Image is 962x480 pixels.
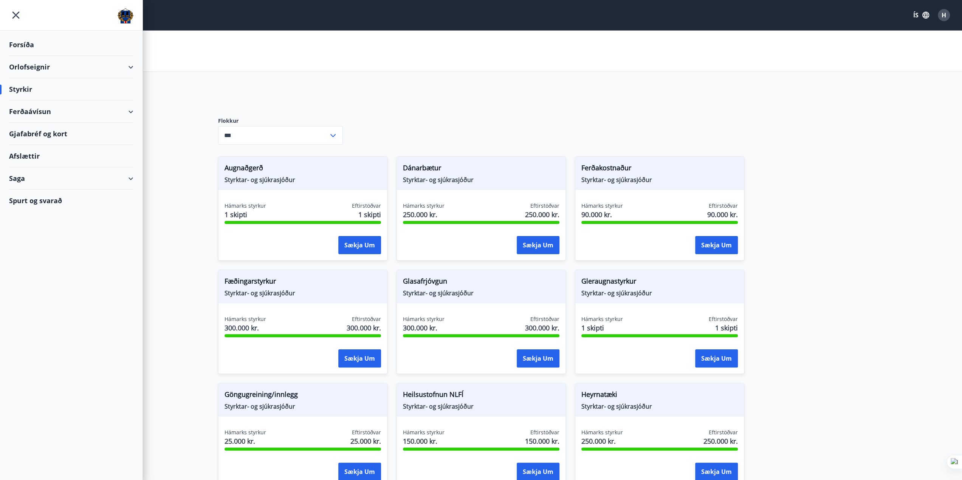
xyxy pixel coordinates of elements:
span: Eftirstöðvar [530,429,559,436]
div: Saga [9,167,133,190]
span: Eftirstöðvar [709,429,738,436]
button: Sækja um [517,236,559,254]
span: Styrktar- og sjúkrasjóður [581,402,738,411]
span: 150.000 kr. [403,436,445,446]
span: Dánarbætur [403,163,559,176]
span: Gleraugnastyrkur [581,276,738,289]
span: Ferðakostnaður [581,163,738,176]
span: Styrktar- og sjúkrasjóður [581,176,738,184]
span: 300.000 kr. [225,323,266,333]
span: Styrktar- og sjúkrasjóður [403,289,559,297]
button: Sækja um [517,349,559,367]
span: Hámarks styrkur [225,429,266,436]
div: Spurt og svarað [9,190,133,211]
span: H [942,11,946,19]
span: Eftirstöðvar [709,202,738,210]
span: Styrktar- og sjúkrasjóður [403,176,559,184]
span: 300.000 kr. [525,323,559,333]
span: 300.000 kr. [403,323,445,333]
span: Hámarks styrkur [581,315,623,323]
label: Flokkur [218,117,343,125]
span: Styrktar- og sjúkrasjóður [403,402,559,411]
span: Styrktar- og sjúkrasjóður [225,402,381,411]
span: 1 skipti [358,210,381,219]
span: Hámarks styrkur [225,202,266,210]
button: Sækja um [338,349,381,367]
span: Heilsustofnun NLFÍ [403,389,559,402]
span: Styrktar- og sjúkrasjóður [225,176,381,184]
span: Hámarks styrkur [403,429,445,436]
span: Hámarks styrkur [581,429,623,436]
button: H [935,6,953,24]
div: Afslættir [9,145,133,167]
div: Styrkir [9,78,133,100]
span: Eftirstöðvar [352,429,381,436]
span: 150.000 kr. [525,436,559,446]
span: Fæðingarstyrkur [225,276,381,289]
span: Hámarks styrkur [403,202,445,210]
span: 25.000 kr. [350,436,381,446]
button: Sækja um [695,349,738,367]
span: Eftirstöðvar [530,202,559,210]
span: Styrktar- og sjúkrasjóður [581,289,738,297]
span: 90.000 kr. [707,210,738,219]
span: Eftirstöðvar [352,315,381,323]
span: 250.000 kr. [703,436,738,446]
span: Hámarks styrkur [225,315,266,323]
button: ÍS [909,8,933,22]
span: 1 skipti [715,323,738,333]
span: 90.000 kr. [581,210,623,219]
div: Ferðaávísun [9,100,133,123]
span: Glasafrjóvgun [403,276,559,289]
button: Sækja um [695,236,738,254]
button: menu [9,8,23,22]
span: 250.000 kr. [403,210,445,219]
span: Eftirstöðvar [709,315,738,323]
span: 300.000 kr. [347,323,381,333]
span: Heyrnatæki [581,389,738,402]
span: Hámarks styrkur [581,202,623,210]
span: 250.000 kr. [525,210,559,219]
span: Eftirstöðvar [352,202,381,210]
div: Gjafabréf og kort [9,123,133,145]
img: union_logo [118,8,133,23]
button: Sækja um [338,236,381,254]
span: 1 skipti [225,210,266,219]
span: Göngugreining/innlegg [225,389,381,402]
span: 1 skipti [581,323,623,333]
div: Forsíða [9,34,133,56]
span: 250.000 kr. [581,436,623,446]
span: Styrktar- og sjúkrasjóður [225,289,381,297]
span: Augnaðgerð [225,163,381,176]
span: 25.000 kr. [225,436,266,446]
div: Orlofseignir [9,56,133,78]
span: Hámarks styrkur [403,315,445,323]
span: Eftirstöðvar [530,315,559,323]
